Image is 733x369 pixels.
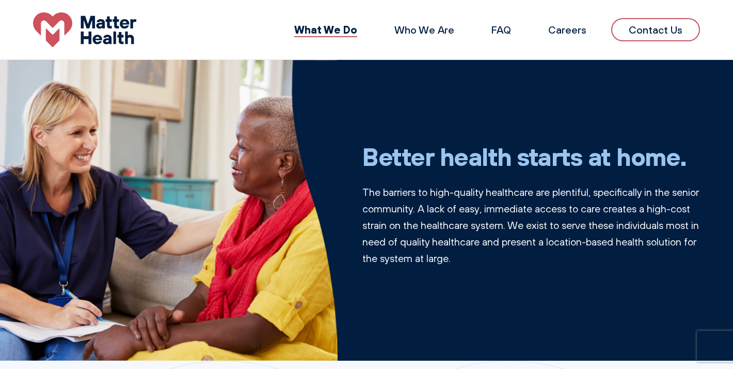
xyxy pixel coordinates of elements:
[362,142,700,172] h1: Better health starts at home.
[362,184,700,267] p: The barriers to high-quality healthcare are plentiful, specifically in the senior community. A la...
[294,23,357,36] a: What We Do
[491,23,511,36] a: FAQ
[611,18,700,41] a: Contact Us
[548,23,586,36] a: Careers
[394,23,454,36] a: Who We Are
